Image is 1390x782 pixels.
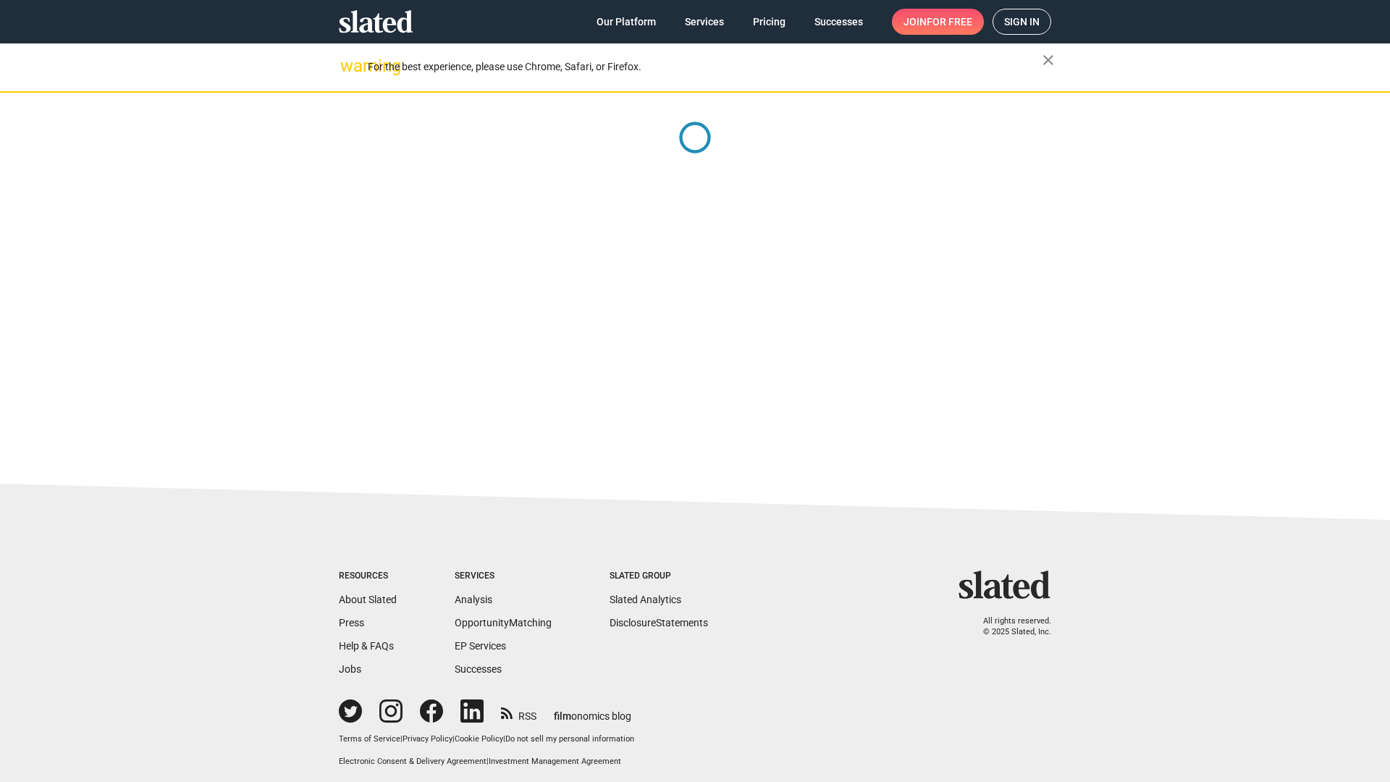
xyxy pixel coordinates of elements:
[814,9,863,35] span: Successes
[597,9,656,35] span: Our Platform
[339,617,364,628] a: Press
[1004,9,1040,34] span: Sign in
[455,640,506,652] a: EP Services
[610,594,681,605] a: Slated Analytics
[340,57,358,75] mat-icon: warning
[339,571,397,582] div: Resources
[610,617,708,628] a: DisclosureStatements
[339,734,400,744] a: Terms of Service
[339,663,361,675] a: Jobs
[554,698,631,723] a: filmonomics blog
[585,9,667,35] a: Our Platform
[753,9,785,35] span: Pricing
[455,734,503,744] a: Cookie Policy
[368,57,1042,77] div: For the best experience, please use Chrome, Safari, or Firefox.
[339,594,397,605] a: About Slated
[455,617,552,628] a: OpportunityMatching
[993,9,1051,35] a: Sign in
[892,9,984,35] a: Joinfor free
[403,734,452,744] a: Privacy Policy
[486,757,489,766] span: |
[455,571,552,582] div: Services
[1040,51,1057,69] mat-icon: close
[503,734,505,744] span: |
[803,9,875,35] a: Successes
[927,9,972,35] span: for free
[339,640,394,652] a: Help & FAQs
[903,9,972,35] span: Join
[501,701,536,723] a: RSS
[455,663,502,675] a: Successes
[685,9,724,35] span: Services
[489,757,621,766] a: Investment Management Agreement
[610,571,708,582] div: Slated Group
[505,734,634,745] button: Do not sell my personal information
[968,616,1051,637] p: All rights reserved. © 2025 Slated, Inc.
[400,734,403,744] span: |
[741,9,797,35] a: Pricing
[673,9,736,35] a: Services
[554,710,571,722] span: film
[455,594,492,605] a: Analysis
[339,757,486,766] a: Electronic Consent & Delivery Agreement
[452,734,455,744] span: |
